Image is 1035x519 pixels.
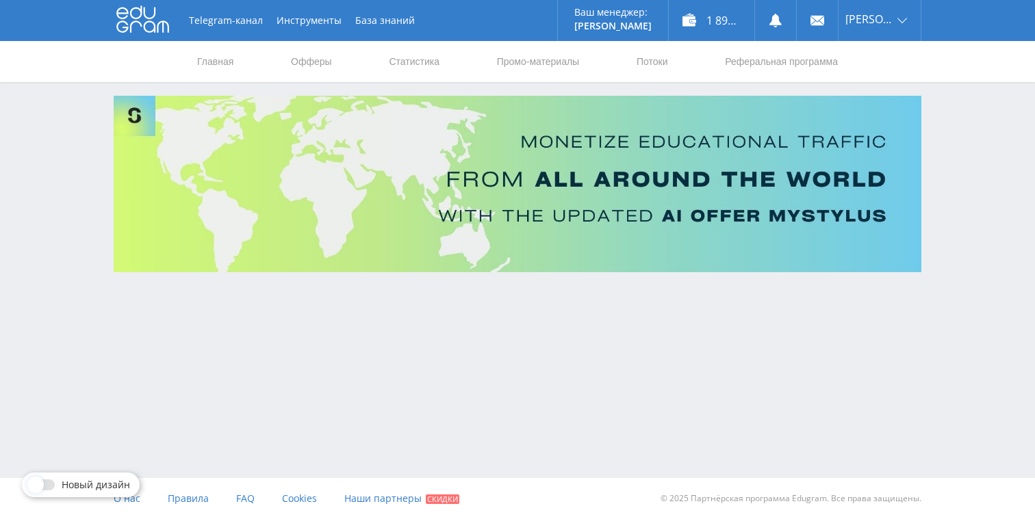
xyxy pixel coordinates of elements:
[635,41,669,82] a: Потоки
[114,96,921,272] img: Banner
[114,492,140,505] span: О нас
[236,492,255,505] span: FAQ
[344,492,422,505] span: Наши партнеры
[496,41,580,82] a: Промо-материалы
[387,41,441,82] a: Статистика
[724,41,839,82] a: Реферальная программа
[282,492,317,505] span: Cookies
[282,478,317,519] a: Cookies
[574,7,652,18] p: Ваш менеджер:
[236,478,255,519] a: FAQ
[196,41,235,82] a: Главная
[168,492,209,505] span: Правила
[62,479,130,490] span: Новый дизайн
[168,478,209,519] a: Правила
[524,478,921,519] div: © 2025 Партнёрская программа Edugram. Все права защищены.
[845,14,893,25] span: [PERSON_NAME]
[426,494,459,504] span: Скидки
[290,41,333,82] a: Офферы
[344,478,459,519] a: Наши партнеры Скидки
[114,478,140,519] a: О нас
[574,21,652,31] p: [PERSON_NAME]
